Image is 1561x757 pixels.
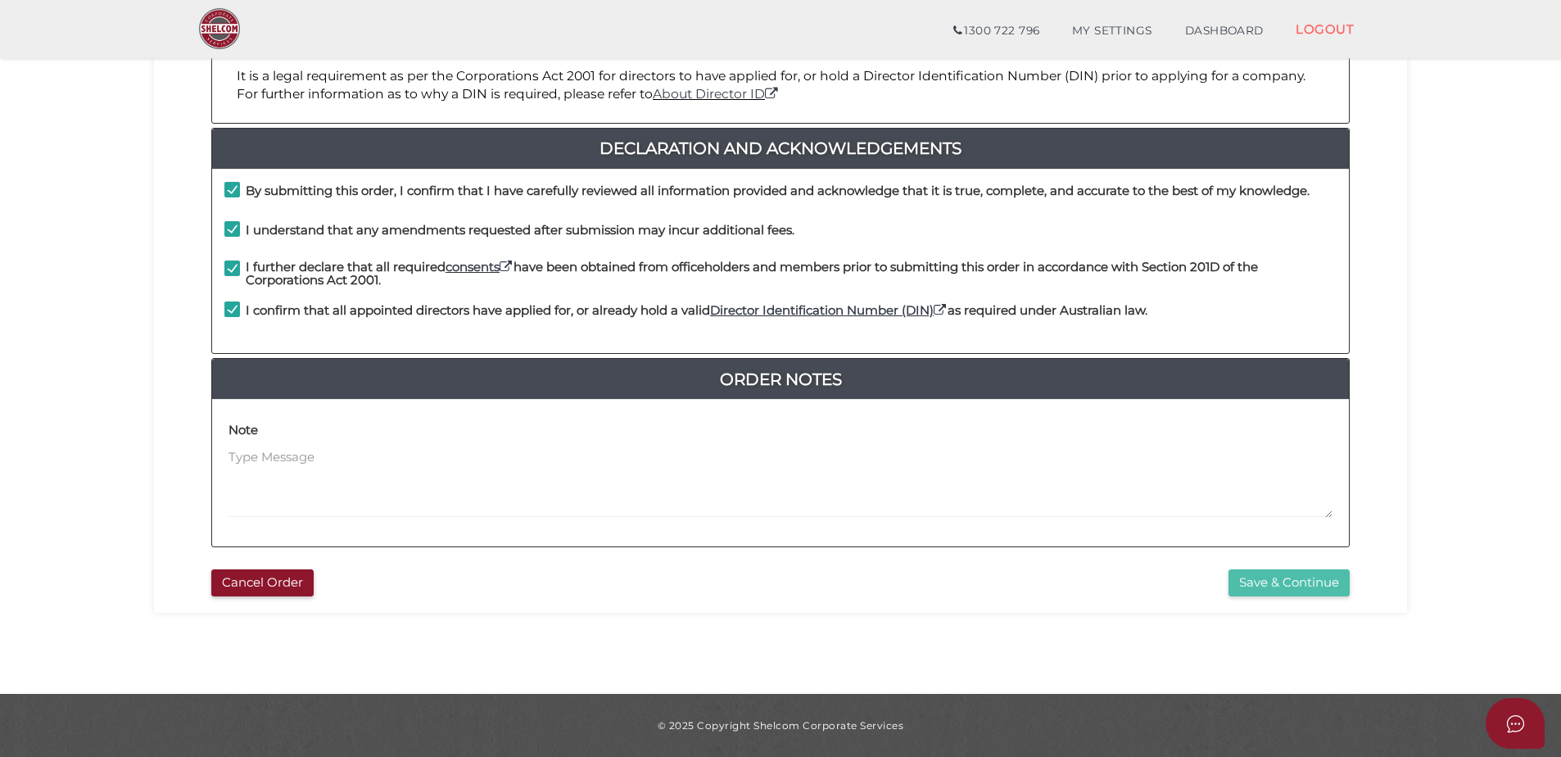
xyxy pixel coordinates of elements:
div: © 2025 Copyright Shelcom Corporate Services [166,718,1395,732]
h4: I further declare that all required have been obtained from officeholders and members prior to su... [246,261,1337,288]
h4: I confirm that all appointed directors have applied for, or already hold a valid as required unde... [246,304,1147,318]
a: 1300 722 796 [937,15,1056,48]
h4: Director ID [237,47,1324,61]
a: LOGOUT [1279,12,1370,46]
button: Cancel Order [211,569,314,596]
p: It is a legal requirement as per the Corporations Act 2001 for directors to have applied for, or ... [237,67,1324,104]
a: Director Identification Number (DIN) [710,302,948,318]
h4: Note [228,424,258,437]
a: DASHBOARD [1169,15,1280,48]
h4: I understand that any amendments requested after submission may incur additional fees. [246,224,794,238]
a: About Director ID [653,86,780,102]
a: MY SETTINGS [1056,15,1169,48]
a: consents [446,259,514,274]
a: Order Notes [212,366,1349,392]
button: Open asap [1486,698,1545,749]
button: Save & Continue [1228,569,1350,596]
a: Declaration And Acknowledgements [212,135,1349,161]
h4: By submitting this order, I confirm that I have carefully reviewed all information provided and a... [246,184,1310,198]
